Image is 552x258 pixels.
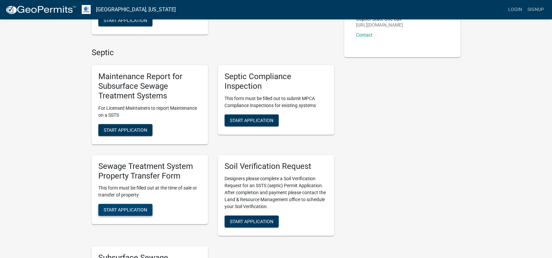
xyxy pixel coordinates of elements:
h5: Sewage Treatment System Property Transfer Form [98,162,201,181]
button: Start Application [98,14,152,26]
button: Start Application [225,215,279,227]
span: Start Application [104,17,147,23]
span: Start Application [230,117,273,123]
a: Login [506,3,525,16]
p: This form must be filled out at the time of sale or transfer of property [98,185,201,198]
p: Designers please complete a Soil Verification Request for an SSTS (septic) Permit Application. Af... [225,175,327,210]
h5: Soil Verification Request [225,162,327,171]
span: Start Application [104,127,147,132]
h5: Maintenance Report for Subsurface Sewage Treatment Systems [98,72,201,100]
p: [URL][DOMAIN_NAME] [356,23,403,27]
h4: Septic [92,48,334,58]
a: [GEOGRAPHIC_DATA], [US_STATE] [96,4,176,15]
button: Start Application [98,204,152,216]
span: Start Application [104,207,147,212]
button: Start Application [98,124,152,136]
button: Start Application [225,114,279,126]
a: Signup [525,3,547,16]
p: Gopher State One Call [356,17,403,21]
a: Contact [356,32,373,38]
p: For Licensed Maintainers to report Maintenance on a SSTS [98,105,201,119]
img: Otter Tail County, Minnesota [82,5,91,14]
h5: Septic Compliance Inspection [225,72,327,91]
p: This form must be filled out to submit MPCA Compliance Inspections for existing systems [225,95,327,109]
span: Start Application [230,218,273,224]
